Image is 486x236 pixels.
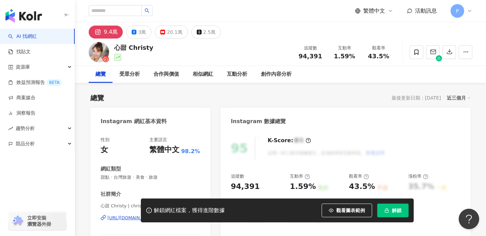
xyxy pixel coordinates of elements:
[145,8,149,13] span: search
[227,70,247,78] div: 互動分析
[95,70,106,78] div: 總覽
[261,70,292,78] div: 創作內容分析
[101,118,167,125] div: Instagram 網紅基本資料
[8,94,35,101] a: 商案媒合
[5,9,42,23] img: logo
[415,8,437,14] span: 活動訊息
[181,148,200,155] span: 98.2%
[191,26,221,39] button: 2.5萬
[16,136,35,151] span: 競品分析
[167,27,182,37] div: 20.1萬
[349,173,369,179] div: 觀看率
[16,121,35,136] span: 趨勢分析
[290,181,316,192] div: 1.59%
[104,27,118,37] div: 9.4萬
[138,27,146,37] div: 3萬
[268,137,311,144] div: K-Score :
[9,212,66,230] a: chrome extension立即安裝 瀏覽器外掛
[101,165,121,173] div: 網紅類型
[154,207,225,214] div: 解鎖網紅檔案，獲得進階數據
[392,208,401,213] span: 解鎖
[114,43,153,52] div: 心甜 Christy
[8,110,35,117] a: 洞察報告
[90,93,104,103] div: 總覽
[363,7,385,15] span: 繁體中文
[456,7,459,15] span: P
[349,181,375,192] div: 43.5%
[392,95,441,101] div: 最後更新日期：[DATE]
[332,45,357,51] div: 互動率
[8,33,37,40] a: searchAI 找網紅
[377,204,409,217] button: 解鎖
[149,145,179,155] div: 繁體中文
[368,53,389,60] span: 43.5%
[8,126,13,131] span: rise
[27,215,51,227] span: 立即安裝 瀏覽器外掛
[231,181,260,192] div: 94,391
[8,48,31,55] a: 找貼文
[16,59,30,75] span: 資源庫
[290,173,310,179] div: 互動率
[119,70,140,78] div: 受眾分析
[101,191,121,198] div: 社群簡介
[89,42,109,62] img: KOL Avatar
[447,93,471,102] div: 近三個月
[8,79,62,86] a: 效益預測報告BETA
[101,174,200,180] span: 甜點 · 台灣旅遊 · 美食 · 旅遊
[298,53,322,60] span: 94,391
[322,204,372,217] button: 觀看圖表範例
[153,70,179,78] div: 合作與價值
[101,145,108,155] div: 女
[149,137,167,143] div: 主要語言
[334,53,355,60] span: 1.59%
[231,173,244,179] div: 追蹤數
[366,45,392,51] div: 觀看率
[193,70,213,78] div: 相似網紅
[11,216,24,226] img: chrome extension
[101,137,109,143] div: 性別
[126,26,151,39] button: 3萬
[408,173,428,179] div: 漲粉率
[336,208,365,213] span: 觀看圖表範例
[155,26,188,39] button: 20.1萬
[297,45,323,51] div: 追蹤數
[203,27,216,37] div: 2.5萬
[89,26,123,39] button: 9.4萬
[231,118,286,125] div: Instagram 數據總覽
